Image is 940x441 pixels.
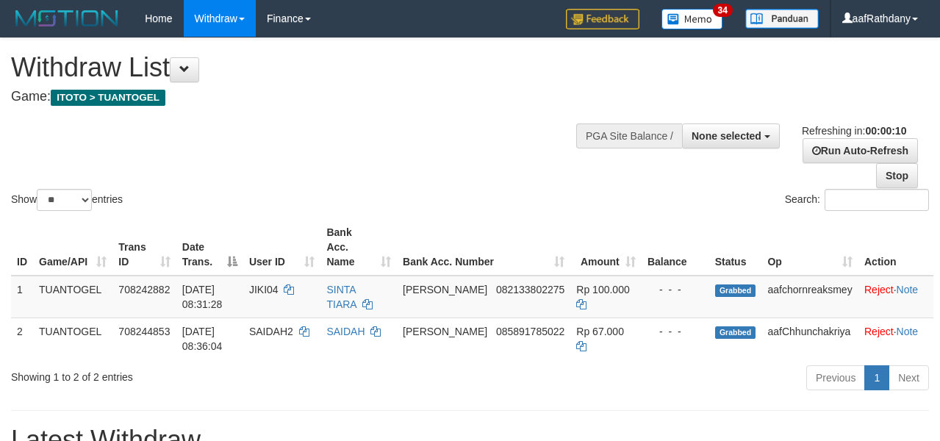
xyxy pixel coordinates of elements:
a: Next [889,365,929,390]
td: TUANTOGEL [33,276,112,318]
a: SAIDAH [326,326,365,337]
label: Search: [785,189,929,211]
span: [PERSON_NAME] [403,284,487,295]
th: Bank Acc. Name: activate to sort column ascending [320,219,397,276]
span: Refreshing in: [802,125,906,137]
th: User ID: activate to sort column ascending [243,219,321,276]
input: Search: [825,189,929,211]
th: Trans ID: activate to sort column ascending [112,219,176,276]
th: Status [709,219,762,276]
th: Action [858,219,933,276]
th: Op: activate to sort column ascending [761,219,858,276]
td: aafChhunchakriya [761,318,858,359]
label: Show entries [11,189,123,211]
a: Previous [806,365,865,390]
td: TUANTOGEL [33,318,112,359]
th: ID [11,219,33,276]
th: Amount: activate to sort column ascending [570,219,641,276]
th: Balance [642,219,709,276]
th: Bank Acc. Number: activate to sort column ascending [397,219,570,276]
button: None selected [682,123,780,148]
span: Rp 67.000 [576,326,624,337]
a: SINTA TIARA [326,284,356,310]
span: [DATE] 08:36:04 [182,326,223,352]
img: panduan.png [745,9,819,29]
span: JIKI04 [249,284,279,295]
span: Copy 085891785022 to clipboard [496,326,564,337]
div: - - - [647,282,703,297]
span: Copy 082133802275 to clipboard [496,284,564,295]
strong: 00:00:10 [865,125,906,137]
span: Rp 100.000 [576,284,629,295]
th: Date Trans.: activate to sort column descending [176,219,243,276]
div: - - - [647,324,703,339]
span: Grabbed [715,284,756,297]
a: Stop [876,163,918,188]
a: Run Auto-Refresh [803,138,918,163]
span: Grabbed [715,326,756,339]
span: SAIDAH2 [249,326,293,337]
td: · [858,276,933,318]
a: Reject [864,326,894,337]
span: 34 [713,4,733,17]
span: 708244853 [118,326,170,337]
span: 708242882 [118,284,170,295]
img: MOTION_logo.png [11,7,123,29]
div: PGA Site Balance / [576,123,682,148]
div: Showing 1 to 2 of 2 entries [11,364,381,384]
td: 2 [11,318,33,359]
a: Note [897,326,919,337]
img: Button%20Memo.svg [661,9,723,29]
a: Note [897,284,919,295]
span: [DATE] 08:31:28 [182,284,223,310]
h1: Withdraw List [11,53,612,82]
span: [PERSON_NAME] [403,326,487,337]
select: Showentries [37,189,92,211]
td: · [858,318,933,359]
span: ITOTO > TUANTOGEL [51,90,165,106]
a: Reject [864,284,894,295]
h4: Game: [11,90,612,104]
a: 1 [864,365,889,390]
th: Game/API: activate to sort column ascending [33,219,112,276]
img: Feedback.jpg [566,9,639,29]
span: None selected [692,130,761,142]
td: 1 [11,276,33,318]
td: aafchornreaksmey [761,276,858,318]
